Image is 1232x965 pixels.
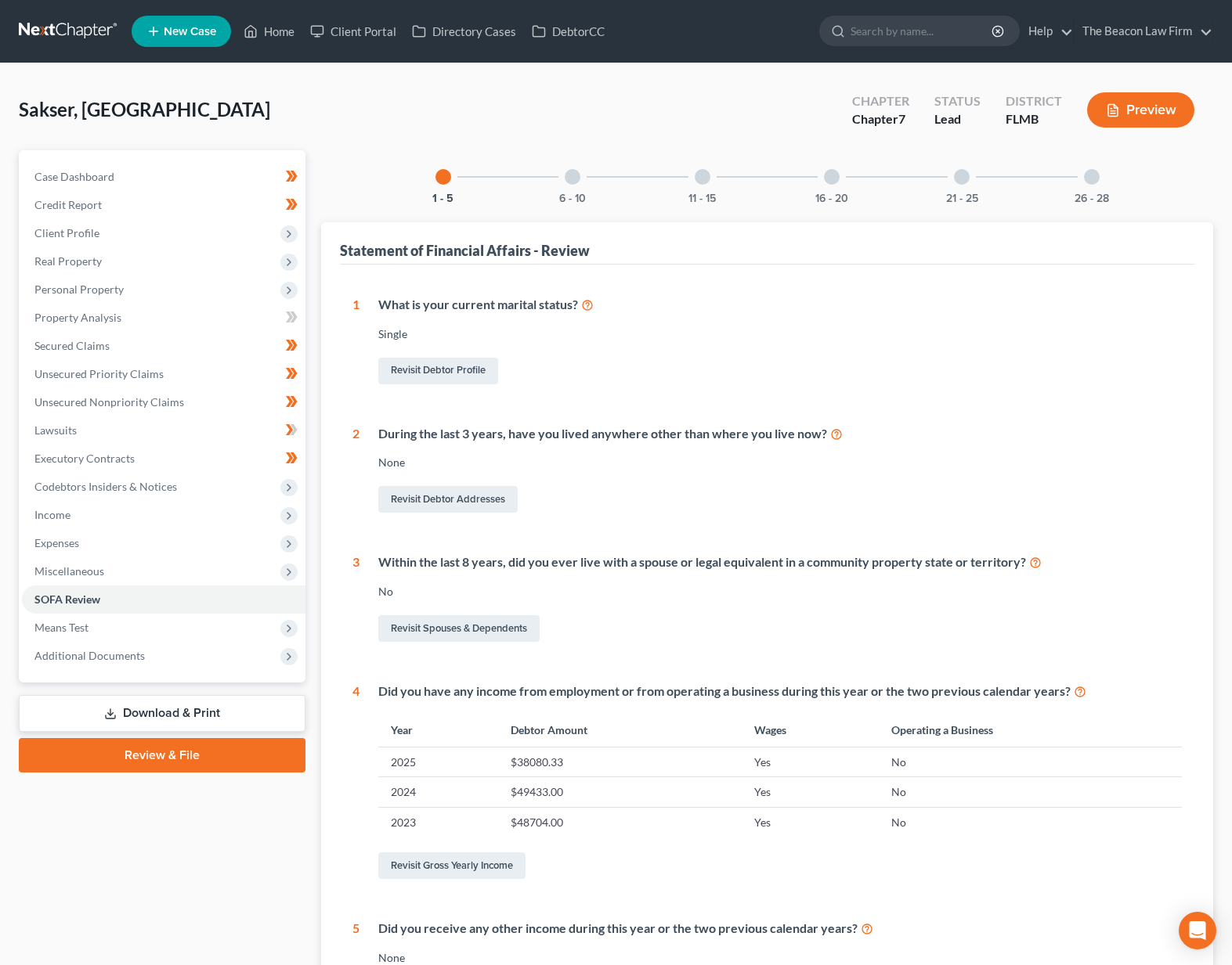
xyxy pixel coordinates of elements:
a: The Beacon Law Firm [1075,17,1212,45]
a: Unsecured Nonpriority Claims [22,388,305,416]
button: 16 - 20 [815,193,848,204]
div: Open Intercom Messenger [1179,912,1216,949]
span: Property Analysis [34,311,121,324]
a: Unsecured Priority Claims [22,360,305,388]
span: Credit Report [34,198,102,211]
th: Debtor Amount [498,713,742,747]
a: Revisit Spouses & Dependents [378,615,540,642]
th: Year [378,713,498,747]
td: $49433.00 [498,777,742,807]
td: No [879,807,1182,837]
div: 4 [352,682,359,882]
div: 3 [352,553,359,645]
a: Download & Print [19,695,305,732]
div: 2 [352,425,359,517]
span: Case Dashboard [34,170,114,183]
span: Secured Claims [34,339,110,352]
button: 6 - 10 [559,193,586,204]
div: Chapter [852,92,909,110]
a: Lawsuits [22,416,305,445]
button: Preview [1087,92,1194,128]
div: Single [378,326,1182,342]
a: Help [1021,17,1073,45]
span: Codebtors Insiders & Notices [34,480,177,493]
span: New Case [164,26,216,38]
a: Credit Report [22,191,305,219]
div: Did you have any income from employment or from operating a business during this year or the two ... [378,682,1182,700]
td: Yes [742,777,879,807]
a: Property Analysis [22,304,305,332]
td: Yes [742,747,879,777]
span: Unsecured Nonpriority Claims [34,395,184,409]
div: Chapter [852,110,909,128]
a: Revisit Debtor Profile [378,358,498,384]
span: Executory Contracts [34,452,135,465]
span: Sakser, [GEOGRAPHIC_DATA] [19,98,270,121]
td: 2025 [378,747,498,777]
div: Within the last 8 years, did you ever live with a spouse or legal equivalent in a community prope... [378,553,1182,571]
span: Miscellaneous [34,564,104,578]
td: $48704.00 [498,807,742,837]
span: Expenses [34,536,79,549]
a: SOFA Review [22,585,305,614]
a: Client Portal [302,17,404,45]
button: 26 - 28 [1075,193,1109,204]
div: None [378,455,1182,470]
button: 11 - 15 [688,193,716,204]
a: Directory Cases [404,17,524,45]
span: 7 [898,111,905,126]
span: Real Property [34,254,102,268]
input: Search by name... [851,16,994,45]
th: Operating a Business [879,713,1182,747]
a: Revisit Debtor Addresses [378,486,518,513]
span: Lawsuits [34,423,77,437]
span: Means Test [34,621,89,634]
a: Case Dashboard [22,163,305,191]
div: Statement of Financial Affairs - Review [340,241,590,260]
a: Executory Contracts [22,445,305,473]
td: 2023 [378,807,498,837]
span: SOFA Review [34,592,100,606]
button: 21 - 25 [946,193,978,204]
a: Review & File [19,738,305,772]
div: 1 [352,296,359,387]
a: Revisit Gross Yearly Income [378,852,526,879]
a: Home [236,17,302,45]
td: Yes [742,807,879,837]
span: Additional Documents [34,649,145,662]
a: Secured Claims [22,332,305,360]
td: No [879,747,1182,777]
th: Wages [742,713,879,747]
span: Client Profile [34,226,99,239]
div: FLMB [1006,110,1062,128]
div: What is your current marital status? [378,296,1182,314]
div: District [1006,92,1062,110]
div: During the last 3 years, have you lived anywhere other than where you live now? [378,425,1182,443]
div: No [378,584,1182,600]
td: 2024 [378,777,498,807]
span: Personal Property [34,283,124,296]
td: $38080.33 [498,747,742,777]
div: Lead [934,110,981,128]
div: Status [934,92,981,110]
td: No [879,777,1182,807]
a: DebtorCC [524,17,612,45]
span: Unsecured Priority Claims [34,367,164,380]
button: 1 - 5 [432,193,453,204]
span: Income [34,508,70,521]
div: Did you receive any other income during this year or the two previous calendar years? [378,920,1182,938]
